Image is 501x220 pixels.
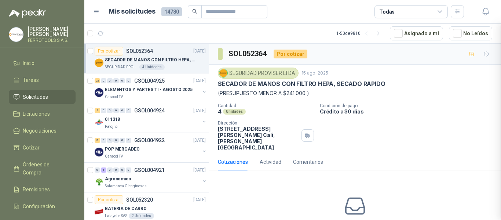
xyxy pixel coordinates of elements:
[9,199,76,213] a: Configuración
[109,6,156,17] h1: Mis solicitudes
[9,56,76,70] a: Inicio
[23,127,56,135] span: Negociaciones
[23,202,55,210] span: Configuración
[28,38,76,43] p: FERROTOOLS S.A.S.
[9,107,76,121] a: Licitaciones
[23,185,50,194] span: Remisiones
[9,158,76,180] a: Órdenes de Compra
[379,8,395,16] div: Todas
[9,124,76,138] a: Negociaciones
[192,9,197,14] span: search
[23,144,40,152] span: Cotizar
[23,59,34,67] span: Inicio
[9,141,76,155] a: Cotizar
[23,93,48,101] span: Solicitudes
[9,28,23,42] img: Company Logo
[23,76,39,84] span: Tareas
[161,7,182,16] span: 14780
[23,161,69,177] span: Órdenes de Compra
[9,73,76,87] a: Tareas
[9,9,46,18] img: Logo peakr
[28,26,76,37] p: [PERSON_NAME] [PERSON_NAME]
[9,183,76,196] a: Remisiones
[9,90,76,104] a: Solicitudes
[23,110,50,118] span: Licitaciones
